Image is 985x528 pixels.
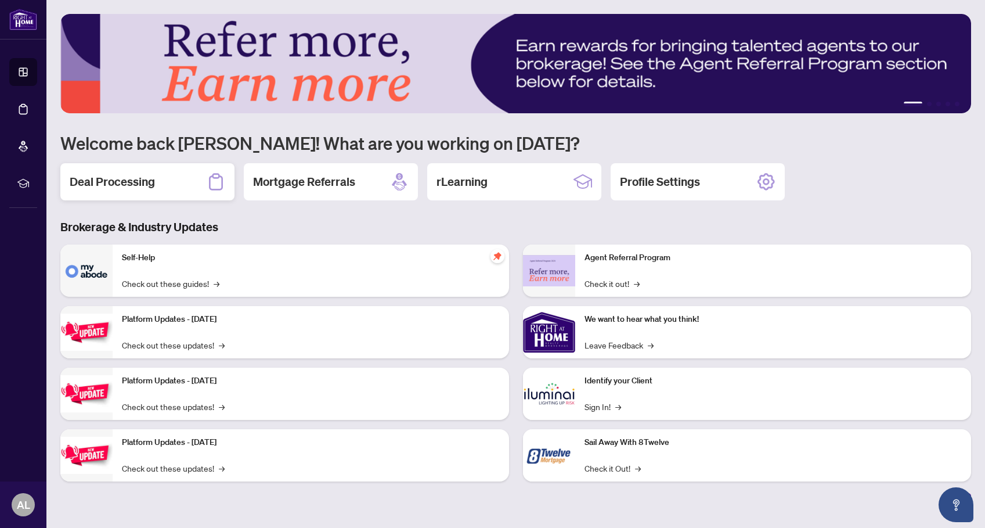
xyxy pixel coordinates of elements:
[122,436,500,449] p: Platform Updates - [DATE]
[904,102,922,106] button: 1
[60,375,113,412] img: Platform Updates - July 8, 2025
[584,277,640,290] a: Check it out!→
[584,400,621,413] a: Sign In!→
[122,400,225,413] a: Check out these updates!→
[584,313,962,326] p: We want to hear what you think!
[523,306,575,358] img: We want to hear what you think!
[523,255,575,287] img: Agent Referral Program
[122,313,500,326] p: Platform Updates - [DATE]
[122,277,219,290] a: Check out these guides!→
[584,462,641,475] a: Check it Out!→
[122,252,500,264] p: Self-Help
[648,339,654,351] span: →
[946,102,950,106] button: 4
[70,174,155,190] h2: Deal Processing
[490,249,504,263] span: pushpin
[219,339,225,351] span: →
[60,437,113,473] img: Platform Updates - June 23, 2025
[17,497,30,513] span: AL
[253,174,355,190] h2: Mortgage Referrals
[214,277,219,290] span: →
[523,429,575,482] img: Sail Away With 8Twelve
[60,245,113,297] img: Self-Help
[634,277,640,290] span: →
[60,132,971,154] h1: Welcome back [PERSON_NAME]! What are you working on [DATE]?
[9,9,37,30] img: logo
[927,102,932,106] button: 2
[60,314,113,350] img: Platform Updates - July 21, 2025
[955,102,959,106] button: 5
[584,436,962,449] p: Sail Away With 8Twelve
[219,400,225,413] span: →
[936,102,941,106] button: 3
[584,375,962,387] p: Identify your Client
[635,462,641,475] span: →
[939,487,973,522] button: Open asap
[122,375,500,387] p: Platform Updates - [DATE]
[615,400,621,413] span: →
[523,368,575,420] img: Identify your Client
[436,174,488,190] h2: rLearning
[584,252,962,264] p: Agent Referral Program
[584,339,654,351] a: Leave Feedback→
[60,219,971,235] h3: Brokerage & Industry Updates
[620,174,700,190] h2: Profile Settings
[122,462,225,475] a: Check out these updates!→
[122,339,225,351] a: Check out these updates!→
[60,14,971,113] img: Slide 0
[219,462,225,475] span: →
